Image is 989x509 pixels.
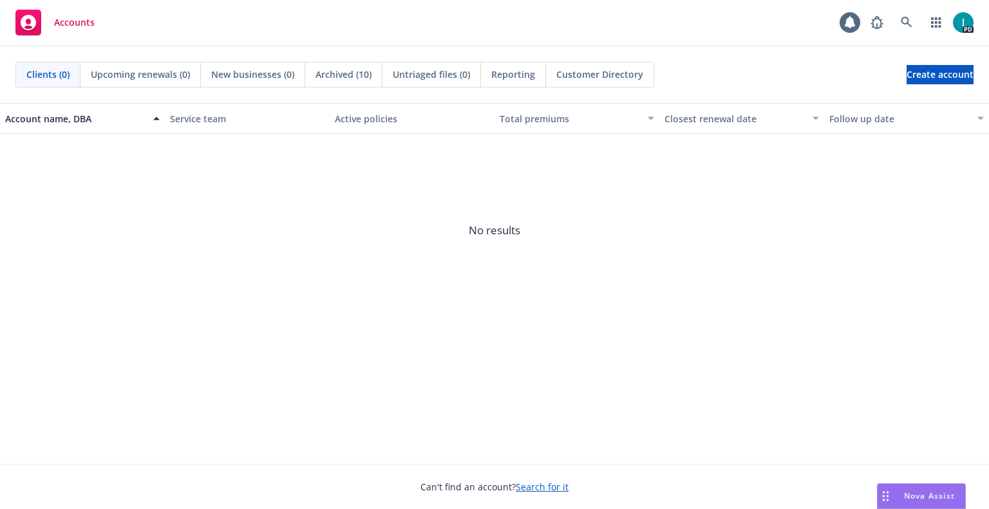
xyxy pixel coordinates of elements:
button: Active policies [330,103,494,134]
span: Reporting [491,68,535,81]
button: Follow up date [824,103,989,134]
span: Nova Assist [904,490,955,501]
a: Search [894,10,919,35]
div: Account name, DBA [5,112,146,125]
button: Nova Assist [877,483,966,509]
button: Total premiums [494,103,659,134]
span: Upcoming renewals (0) [91,68,190,81]
span: Accounts [54,17,95,28]
span: Customer Directory [556,68,643,81]
div: Follow up date [829,112,970,125]
div: Active policies [335,112,489,125]
div: Total premiums [500,112,640,125]
span: New businesses (0) [211,68,294,81]
span: Archived (10) [316,68,372,81]
a: Switch app [923,10,949,35]
div: Service team [170,112,325,125]
a: Accounts [10,5,100,41]
span: Clients (0) [26,68,70,81]
span: Can't find an account? [420,480,569,494]
div: Closest renewal date [664,112,805,125]
button: Service team [165,103,330,134]
img: photo [953,12,974,33]
button: Closest renewal date [659,103,824,134]
a: Search for it [516,481,569,493]
a: Create account [907,65,974,84]
div: Drag to move [878,484,894,508]
span: Create account [907,62,974,87]
a: Report a Bug [864,10,890,35]
span: Untriaged files (0) [393,68,470,81]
